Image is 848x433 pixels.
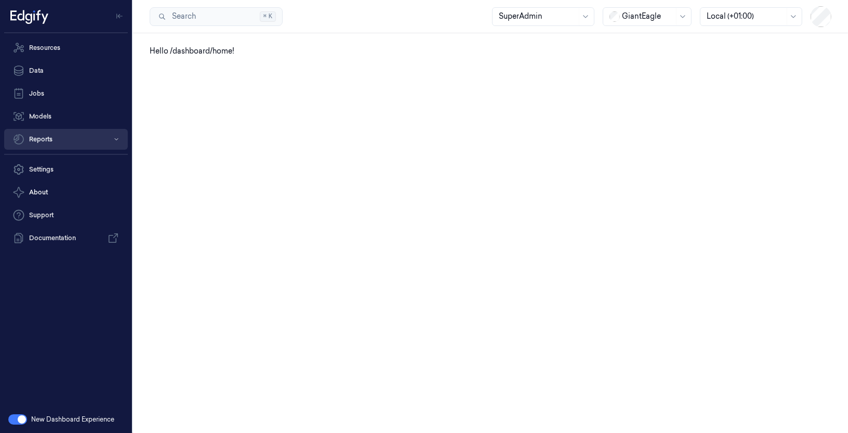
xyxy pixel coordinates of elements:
button: Reports [4,129,128,150]
a: Settings [4,159,128,180]
a: Documentation [4,228,128,248]
button: Toggle Navigation [111,8,128,24]
a: Resources [4,37,128,58]
button: Search⌘K [150,7,283,26]
a: Jobs [4,83,128,104]
a: Support [4,205,128,226]
div: Hello /dashboard/home! [150,46,831,57]
a: Models [4,106,128,127]
span: Search [168,11,196,22]
a: Data [4,60,128,81]
button: About [4,182,128,203]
